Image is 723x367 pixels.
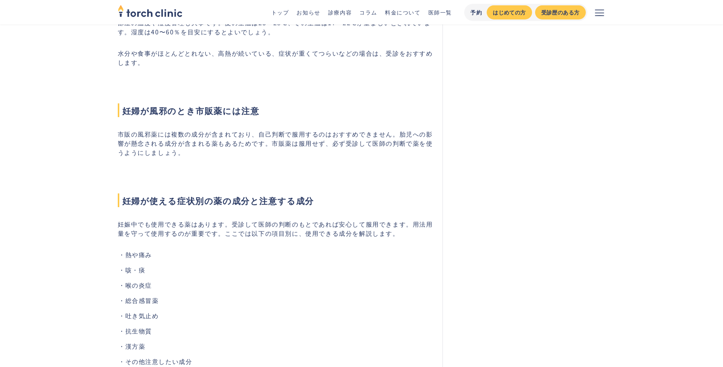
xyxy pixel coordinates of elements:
li: 喉の炎症 [125,280,434,290]
li: その他注意したい成分 [125,357,434,366]
a: トップ [271,8,289,16]
li: 熱や痛み [125,250,434,259]
div: 予約 [470,8,482,16]
a: お知らせ [297,8,320,16]
li: 漢方薬 [125,341,434,351]
li: 吐き気止め [125,311,434,320]
div: はじめての方 [493,8,526,16]
a: はじめての方 [487,5,532,19]
span: 妊婦が風邪のとき市販薬には注意 [118,103,434,117]
p: 市販の風邪薬には複数の成分が含まれており、自己判断で服用するのはおすすめできません。胎児への影響が懸念される成分が含まれる薬もあるためです。市販薬は服用せず、必ず受診して医師の判断で薬を使うよう... [118,129,434,157]
a: 受診歴のある方 [535,5,586,19]
img: torch clinic [118,2,183,19]
a: 料金について [385,8,421,16]
a: home [118,5,183,19]
a: コラム [359,8,377,16]
li: 総合感冒薬 [125,296,434,305]
span: 妊婦が使える症状別の薬の成分と注意する成分 [118,193,434,207]
p: 妊娠中でも使用できる薬はあります。受診して医師の判断のもとであれば安心して服用できます。用法用量を守って使用するのが重要です。ここでは以下の項目別に、使用できる成分を解説します。 [118,219,434,238]
li: 咳・痰 [125,265,434,274]
a: 医師一覧 [428,8,452,16]
a: 診療内容 [328,8,352,16]
p: 水分や食事がほとんどとれない、高熱が続いている、症状が重くてつらいなどの場合は、受診をおすすめします。 [118,48,434,67]
li: 抗生物質 [125,326,434,335]
div: 受診歴のある方 [541,8,580,16]
p: 部屋の温度や湿度管理も大事です。夏の室温は25〜28℃、冬の室温は17〜22℃が望ましいとされています。湿度は40〜60％を目安にするとよいでしょう。 [118,18,434,36]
